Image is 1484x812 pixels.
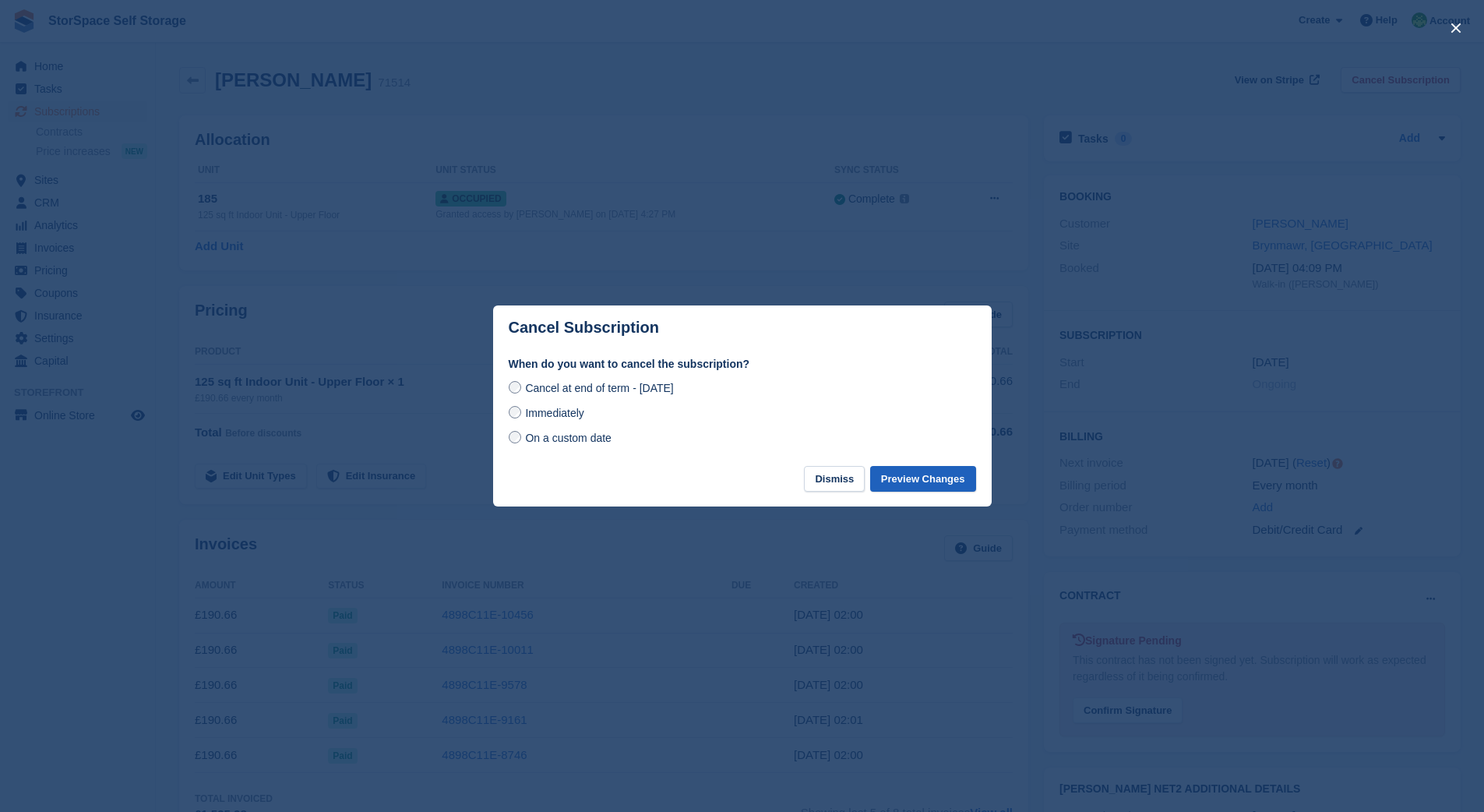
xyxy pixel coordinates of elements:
[525,432,612,444] span: On a custom date
[1443,16,1468,41] button: close
[525,382,673,394] span: Cancel at end of term - [DATE]
[804,466,865,492] button: Dismiss
[870,466,976,492] button: Preview Changes
[509,431,521,443] input: On a custom date
[509,319,659,337] p: Cancel Subscription
[509,381,521,394] input: Cancel at end of term - [DATE]
[509,406,521,418] input: Immediately
[525,407,583,419] span: Immediately
[509,356,976,372] label: When do you want to cancel the subscription?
